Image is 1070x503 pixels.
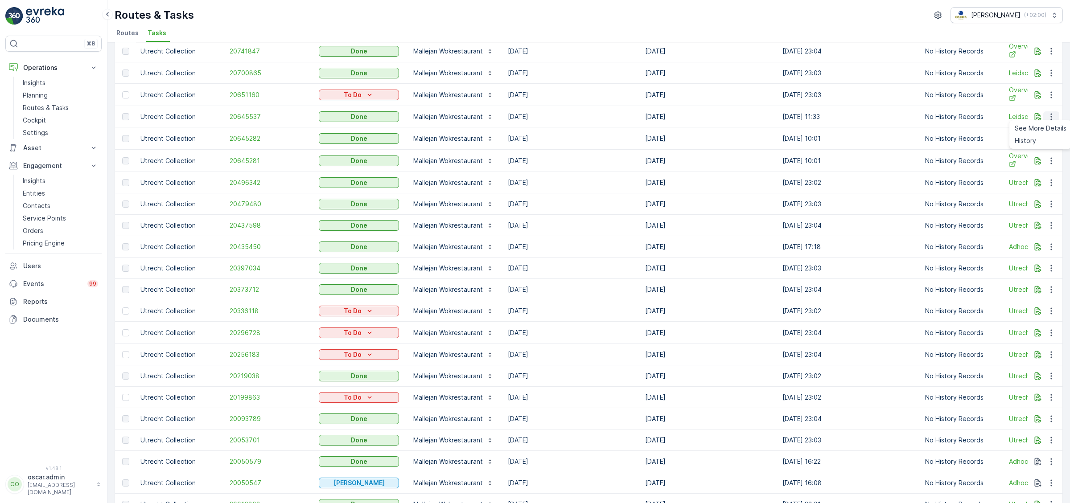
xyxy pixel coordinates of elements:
p: To Do [344,90,362,99]
button: To Do [319,349,399,360]
td: [DATE] 10:01 [778,150,915,172]
a: Settings [19,127,102,139]
p: ⌘B [86,40,95,47]
td: [DATE] [641,344,778,365]
a: Entities [19,187,102,200]
td: [DATE] [641,472,778,494]
a: See More Details [1011,122,1070,135]
p: Reports [23,297,98,306]
td: [DATE] [503,84,641,106]
td: [DATE] [503,429,641,451]
button: Mallejan Wokrestaurant [408,154,499,168]
td: [DATE] [503,472,641,494]
p: Mallejan Wokrestaurant [413,457,483,466]
td: [DATE] [641,84,778,106]
img: logo [5,7,23,25]
p: Entities [23,189,45,198]
td: Utrecht Collection [136,150,225,172]
p: Mallejan Wokrestaurant [413,414,483,423]
td: [DATE] 17:18 [778,236,915,258]
p: To Do [344,307,362,315]
a: 20645282 [230,134,310,143]
p: Mallejan Wokrestaurant [413,436,483,445]
button: Mallejan Wokrestaurant [408,282,499,297]
td: [DATE] 23:03 [778,429,915,451]
button: Done [319,46,399,57]
td: Utrecht Collection [136,172,225,193]
button: Mallejan Wokrestaurant [408,369,499,383]
a: 20700865 [230,69,310,78]
td: [DATE] [503,40,641,62]
td: [DATE] 23:04 [778,40,915,62]
td: Utrecht Collection [136,279,225,300]
p: ( +02:00 ) [1024,12,1046,19]
p: Done [351,178,367,187]
a: 20651160 [230,90,310,99]
p: Contacts [23,201,50,210]
p: [PERSON_NAME] [971,11,1021,20]
td: [DATE] [503,236,641,258]
span: 20093789 [230,414,310,423]
td: [DATE] [641,127,778,150]
td: [DATE] 23:04 [778,322,915,344]
p: Settings [23,128,48,137]
td: [DATE] [641,215,778,236]
a: 20741847 [230,47,310,56]
p: Service Points [23,214,66,223]
p: Mallejan Wokrestaurant [413,221,483,230]
td: [DATE] 23:04 [778,279,915,300]
a: 20219038 [230,372,310,380]
p: Done [351,414,367,423]
td: [DATE] [641,322,778,344]
p: Mallejan Wokrestaurant [413,328,483,337]
td: Utrecht Collection [136,451,225,472]
td: [DATE] [503,322,641,344]
p: Done [351,264,367,273]
td: [DATE] [503,172,641,193]
p: Mallejan Wokrestaurant [413,242,483,251]
td: [DATE] [503,300,641,322]
p: Done [351,134,367,143]
button: Done [319,68,399,78]
p: To Do [344,393,362,402]
p: Mallejan Wokrestaurant [413,285,483,294]
button: Mallejan Wokrestaurant [408,304,499,318]
p: Done [351,69,367,78]
div: Toggle Row Selected [122,48,129,55]
td: [DATE] [641,300,778,322]
button: Mallejan Wokrestaurant [408,218,499,233]
p: Mallejan Wokrestaurant [413,90,483,99]
td: [DATE] 16:22 [778,451,915,472]
p: Mallejan Wokrestaurant [413,264,483,273]
td: [DATE] 11:33 [778,106,915,127]
td: [DATE] [503,215,641,236]
button: To Do [319,90,399,100]
td: Utrecht Collection [136,193,225,215]
td: [DATE] [503,451,641,472]
div: Toggle Row Selected [122,351,129,358]
p: No History Records [925,47,995,56]
p: Cockpit [23,116,46,125]
p: [EMAIL_ADDRESS][DOMAIN_NAME] [28,482,92,496]
p: Mallejan Wokrestaurant [413,47,483,56]
a: Orders [19,225,102,237]
p: No History Records [925,69,995,78]
td: [DATE] [503,193,641,215]
td: [DATE] [503,258,641,279]
div: Toggle Row Selected [122,307,129,315]
td: Utrecht Collection [136,40,225,62]
img: basis-logo_rgb2x.png [955,10,967,20]
td: [DATE] [641,279,778,300]
a: Insights [19,77,102,89]
p: Events [23,279,82,288]
a: 20435450 [230,242,310,251]
p: Done [351,221,367,230]
p: Done [351,436,367,445]
span: 20645537 [230,112,310,121]
td: [DATE] 23:03 [778,258,915,279]
td: [DATE] 23:02 [778,172,915,193]
td: [DATE] [641,106,778,127]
